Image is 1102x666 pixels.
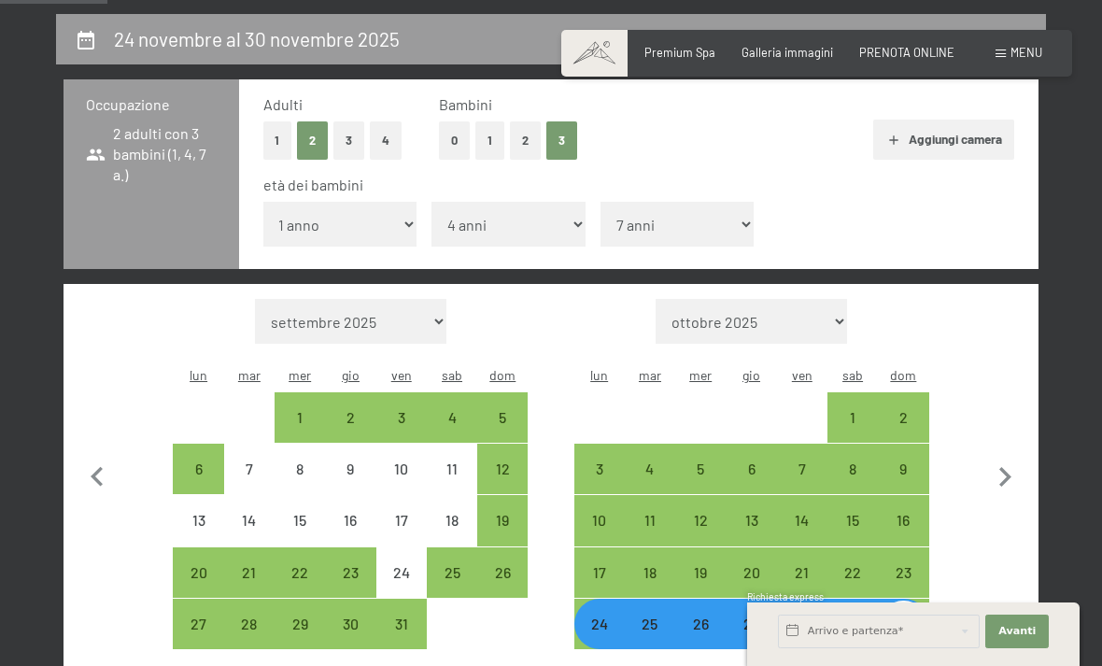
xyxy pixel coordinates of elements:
[726,599,776,649] div: arrivo/check-in possibile
[726,495,776,546] div: arrivo/check-in possibile
[574,599,625,649] div: arrivo/check-in possibile
[792,367,812,383] abbr: venerdì
[173,599,223,649] div: Mon Oct 27 2025
[675,444,726,494] div: arrivo/check-in possibile
[78,299,117,650] button: Mese precedente
[173,495,223,546] div: Mon Oct 13 2025
[829,513,876,560] div: 15
[479,410,526,457] div: 5
[327,616,374,663] div: 30
[376,392,427,443] div: Fri Oct 03 2025
[224,599,275,649] div: Tue Oct 28 2025
[477,444,528,494] div: arrivo/check-in possibile
[479,513,526,560] div: 19
[427,392,477,443] div: arrivo/check-in possibile
[427,392,477,443] div: Sat Oct 04 2025
[477,547,528,598] div: arrivo/check-in possibile
[742,367,760,383] abbr: giovedì
[226,565,273,612] div: 21
[325,599,375,649] div: arrivo/check-in possibile
[777,495,827,546] div: Fri Nov 14 2025
[574,547,625,598] div: arrivo/check-in possibile
[276,513,323,560] div: 15
[625,444,675,494] div: arrivo/check-in possibile
[333,121,364,160] button: 3
[625,495,675,546] div: arrivo/check-in possibile
[224,444,275,494] div: arrivo/check-in non effettuabile
[238,367,261,383] abbr: martedì
[574,599,625,649] div: Mon Nov 24 2025
[325,495,375,546] div: arrivo/check-in non effettuabile
[173,547,223,598] div: arrivo/check-in possibile
[114,27,400,50] h2: 24 novembre al 30 novembre 2025
[275,495,325,546] div: arrivo/check-in non effettuabile
[590,367,608,383] abbr: lunedì
[477,547,528,598] div: Sun Oct 26 2025
[427,495,477,546] div: arrivo/check-in non effettuabile
[728,565,774,612] div: 20
[325,547,375,598] div: Thu Oct 23 2025
[477,495,528,546] div: arrivo/check-in possibile
[574,495,625,546] div: arrivo/check-in possibile
[777,547,827,598] div: Fri Nov 21 2025
[742,45,833,60] span: Galleria immagini
[297,121,328,160] button: 2
[275,392,325,443] div: Wed Oct 01 2025
[880,513,926,560] div: 16
[627,461,673,508] div: 4
[842,367,863,383] abbr: sabato
[489,367,516,383] abbr: domenica
[378,461,425,508] div: 10
[325,392,375,443] div: Thu Oct 02 2025
[574,495,625,546] div: Mon Nov 10 2025
[625,444,675,494] div: Tue Nov 04 2025
[429,410,475,457] div: 4
[327,565,374,612] div: 23
[376,444,427,494] div: Fri Oct 10 2025
[479,565,526,612] div: 26
[376,599,427,649] div: Fri Oct 31 2025
[878,444,928,494] div: arrivo/check-in possibile
[726,547,776,598] div: arrivo/check-in possibile
[376,495,427,546] div: arrivo/check-in non effettuabile
[439,95,492,113] span: Bambini
[391,367,412,383] abbr: venerdì
[275,444,325,494] div: arrivo/check-in non effettuabile
[726,444,776,494] div: Thu Nov 06 2025
[859,45,954,60] span: PRENOTA ONLINE
[827,392,878,443] div: arrivo/check-in possibile
[677,616,724,663] div: 26
[327,410,374,457] div: 2
[677,565,724,612] div: 19
[477,495,528,546] div: Sun Oct 19 2025
[639,367,661,383] abbr: martedì
[477,444,528,494] div: Sun Oct 12 2025
[325,444,375,494] div: Thu Oct 09 2025
[276,616,323,663] div: 29
[226,513,273,560] div: 14
[325,495,375,546] div: Thu Oct 16 2025
[777,444,827,494] div: Fri Nov 07 2025
[477,392,528,443] div: Sun Oct 05 2025
[275,599,325,649] div: Wed Oct 29 2025
[263,121,292,160] button: 1
[644,45,715,60] a: Premium Spa
[289,367,311,383] abbr: mercoledì
[827,444,878,494] div: Sat Nov 08 2025
[880,565,926,612] div: 23
[378,616,425,663] div: 31
[777,547,827,598] div: arrivo/check-in possibile
[175,616,221,663] div: 27
[985,299,1024,650] button: Mese successivo
[224,495,275,546] div: Tue Oct 14 2025
[829,410,876,457] div: 1
[880,410,926,457] div: 2
[827,547,878,598] div: Sat Nov 22 2025
[829,461,876,508] div: 8
[827,547,878,598] div: arrivo/check-in possibile
[327,461,374,508] div: 9
[479,461,526,508] div: 12
[275,444,325,494] div: Wed Oct 08 2025
[627,616,673,663] div: 25
[275,547,325,598] div: arrivo/check-in possibile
